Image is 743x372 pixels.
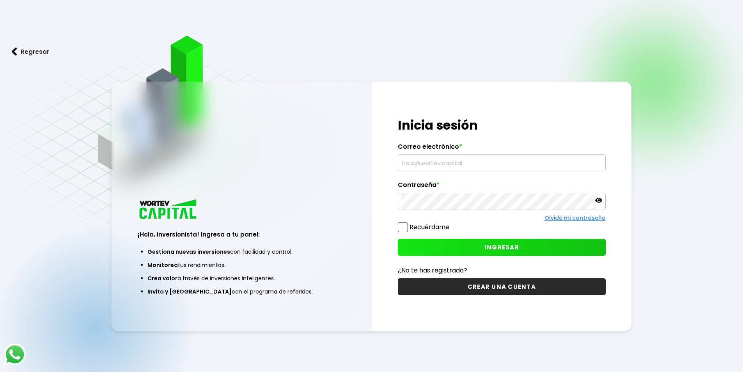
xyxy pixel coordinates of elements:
[398,181,606,193] label: Contraseña
[398,143,606,155] label: Correo electrónico
[484,243,519,251] span: INGRESAR
[147,248,230,256] span: Gestiona nuevas inversiones
[4,344,26,365] img: logos_whatsapp-icon.242b2217.svg
[138,230,346,239] h3: ¡Hola, inversionista! Ingresa a tu panel:
[544,214,606,222] a: Olvidé mi contraseña
[398,116,606,135] h1: Inicia sesión
[147,285,336,298] li: con el programa de referidos.
[147,272,336,285] li: a través de inversiones inteligentes.
[398,239,606,256] button: INGRESAR
[12,48,17,56] img: flecha izquierda
[147,258,336,272] li: tus rendimientos.
[147,288,232,295] span: Invita y [GEOGRAPHIC_DATA]
[398,278,606,295] button: CREAR UNA CUENTA
[401,155,602,171] input: hola@wortev.capital
[398,265,606,275] p: ¿No te has registrado?
[410,222,449,231] label: Recuérdame
[147,261,178,269] span: Monitorea
[147,274,177,282] span: Crea valor
[138,198,199,221] img: logo_wortev_capital
[147,245,336,258] li: con facilidad y control.
[398,265,606,295] a: ¿No te has registrado?CREAR UNA CUENTA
